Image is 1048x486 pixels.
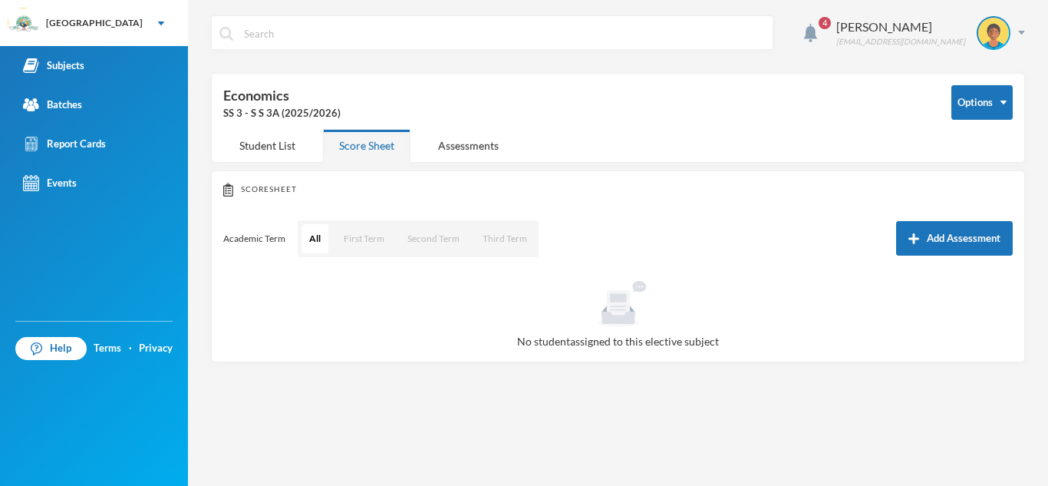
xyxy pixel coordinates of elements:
button: Second Term [400,224,467,253]
button: All [302,224,328,253]
div: Subjects [23,58,84,74]
div: Report Cards [23,136,106,152]
button: Third Term [475,224,535,253]
div: · [129,341,132,356]
a: Privacy [139,341,173,356]
div: Scoresheet [223,183,1013,197]
div: SS 3 - S S 3A (2025/2026) [223,106,928,121]
div: Batches [23,97,82,113]
div: Student List [223,129,311,162]
p: Academic Term [223,233,285,245]
div: [EMAIL_ADDRESS][DOMAIN_NAME] [836,36,965,48]
div: Assessments [422,129,515,162]
img: search [219,27,233,41]
div: [GEOGRAPHIC_DATA] [46,16,143,30]
div: Economics [223,85,928,121]
button: Add Assessment [896,221,1013,256]
div: Score Sheet [323,129,410,162]
button: Options [951,85,1013,120]
a: Help [15,337,87,360]
span: 4 [819,17,831,29]
img: logo [8,8,39,39]
button: First Term [336,224,392,253]
a: Terms [94,341,121,356]
div: Events [23,175,77,191]
img: STUDENT [978,18,1009,48]
span: No student assigned to this elective subject [517,335,719,348]
div: [PERSON_NAME] [836,18,965,36]
input: Search [242,16,765,51]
